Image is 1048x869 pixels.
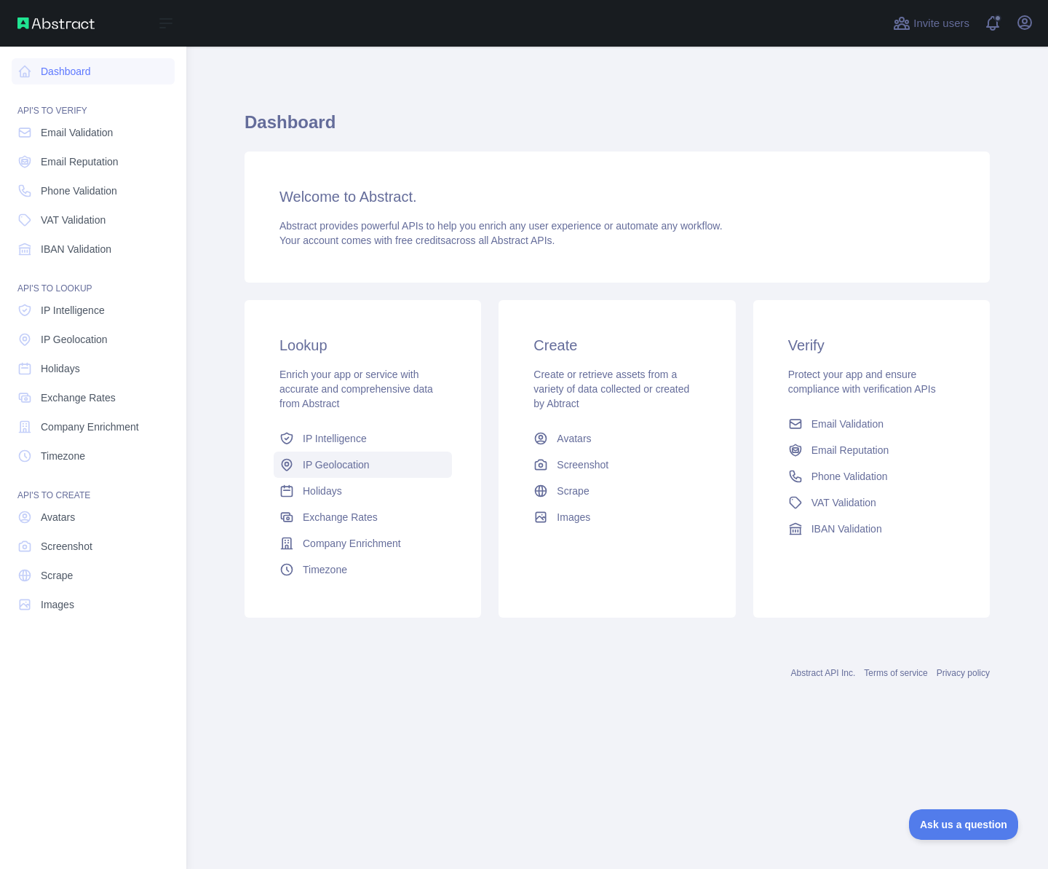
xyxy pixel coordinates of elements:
span: Timezone [41,449,85,463]
a: IP Intelligence [12,297,175,323]
a: Terms of service [864,668,927,678]
a: Screenshot [12,533,175,559]
span: IP Geolocation [303,457,370,472]
span: Company Enrichment [41,420,139,434]
div: API'S TO LOOKUP [12,265,175,294]
div: API'S TO VERIFY [12,87,175,117]
a: Images [12,591,175,618]
span: IP Intelligence [41,303,105,318]
h3: Welcome to Abstract. [279,186,955,207]
span: VAT Validation [811,495,876,510]
a: Dashboard [12,58,175,84]
a: IP Geolocation [12,326,175,353]
span: Your account comes with across all Abstract APIs. [279,235,555,246]
a: Phone Validation [782,463,961,489]
span: IBAN Validation [811,522,882,536]
span: Enrich your app or service with accurate and comprehensive data from Abstract [279,369,433,409]
a: Email Reputation [782,437,961,463]
a: Images [528,504,706,530]
a: Holidays [12,355,175,382]
span: Timezone [303,562,347,577]
span: Email Validation [41,125,113,140]
span: Screenshot [557,457,608,472]
span: Email Validation [811,417,884,431]
a: Email Reputation [12,149,175,175]
a: Screenshot [528,452,706,478]
a: Timezone [274,557,452,583]
a: Scrape [528,478,706,504]
a: VAT Validation [782,489,961,516]
span: Holidays [41,361,80,376]
a: IP Geolocation [274,452,452,478]
a: Email Validation [782,411,961,437]
div: API'S TO CREATE [12,472,175,501]
a: Company Enrichment [274,530,452,557]
span: Invite users [913,15,969,32]
h1: Dashboard [245,111,990,146]
img: Abstract API [17,17,95,29]
span: Scrape [41,568,73,583]
span: Create or retrieve assets from a variety of data collected or created by Abtract [533,369,689,409]
span: Email Reputation [811,443,889,457]
a: IBAN Validation [12,236,175,262]
a: Holidays [274,478,452,504]
span: Avatars [41,510,75,524]
a: Avatars [528,425,706,452]
a: Avatars [12,504,175,530]
a: Privacy policy [937,668,990,678]
span: Avatars [557,431,591,446]
a: IP Intelligence [274,425,452,452]
a: Phone Validation [12,178,175,204]
a: Scrape [12,562,175,589]
span: Protect your app and ensure compliance with verification APIs [788,369,936,395]
a: Email Validation [12,119,175,146]
h3: Create [533,335,700,355]
iframe: Toggle Customer Support [909,809,1019,840]
span: Screenshot [41,539,92,554]
span: Company Enrichment [303,536,401,551]
span: IP Intelligence [303,431,367,446]
span: Holidays [303,484,342,498]
span: Exchange Rates [303,510,378,524]
a: Exchange Rates [12,385,175,411]
h3: Lookup [279,335,446,355]
span: Images [557,510,590,524]
a: VAT Validation [12,207,175,233]
span: Images [41,597,74,612]
span: Exchange Rates [41,390,116,405]
a: IBAN Validation [782,516,961,542]
span: Scrape [557,484,589,498]
span: Phone Validation [41,184,117,198]
a: Timezone [12,443,175,469]
span: Email Reputation [41,154,119,169]
span: Abstract provides powerful APIs to help you enrich any user experience or automate any workflow. [279,220,723,232]
a: Abstract API Inc. [791,668,856,678]
h3: Verify [788,335,955,355]
a: Exchange Rates [274,504,452,530]
span: IBAN Validation [41,242,111,256]
span: Phone Validation [811,469,888,484]
span: IP Geolocation [41,332,108,347]
button: Invite users [890,12,972,35]
span: VAT Validation [41,213,106,227]
span: free credits [395,235,445,246]
a: Company Enrichment [12,414,175,440]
